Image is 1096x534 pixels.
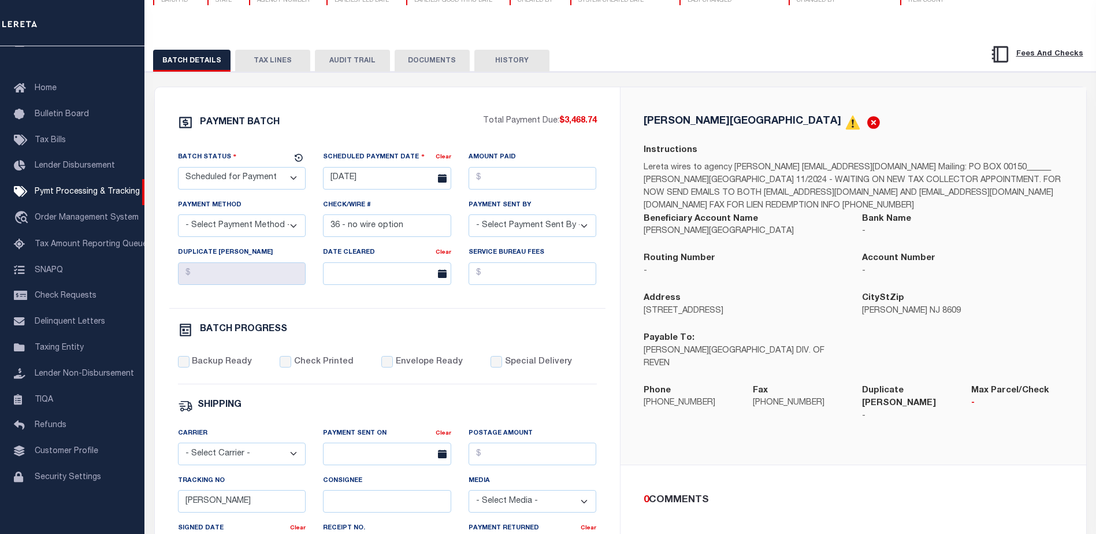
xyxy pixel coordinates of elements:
label: Amount Paid [469,153,516,162]
label: Check Printed [294,356,354,369]
input: $ [469,443,597,465]
span: Refunds [35,421,66,429]
input: $ [178,262,306,285]
p: [PERSON_NAME][GEOGRAPHIC_DATA] [644,225,845,238]
span: Customer Profile [35,447,98,455]
span: 0 [644,495,649,505]
span: Bulletin Board [35,110,89,118]
h6: BATCH PROGRESS [200,325,287,334]
input: $ [469,167,597,190]
label: Batch Status [178,151,237,162]
p: Lereta wires to agency [PERSON_NAME] [EMAIL_ADDRESS][DOMAIN_NAME] Mailing: PO BOX 00150______ [PE... [644,162,1063,213]
label: Max Parcel/Check [971,384,1049,398]
label: Address [644,292,681,305]
label: Tracking No [178,476,225,486]
span: $3,468.74 [559,117,597,125]
label: Date Cleared [323,248,375,258]
label: Payment Method [178,201,242,210]
label: Special Delivery [505,356,572,369]
p: - [862,410,954,423]
span: Lender Disbursement [35,162,115,170]
label: Envelope Ready [396,356,463,369]
button: Fees And Checks [986,42,1088,66]
i: travel_explore [14,211,32,226]
input: $ [469,262,597,285]
a: Clear [290,525,306,531]
button: DOCUMENTS [395,50,470,72]
button: HISTORY [474,50,549,72]
div: COMMENTS [644,493,1058,508]
label: Payment Returned [469,524,539,533]
p: - [862,225,1063,238]
a: Clear [436,431,451,436]
p: [PERSON_NAME][GEOGRAPHIC_DATA] DIV. OF REVEN [644,345,845,370]
p: - [644,265,845,278]
p: - [862,265,1063,278]
span: Lender Non-Disbursement [35,370,134,378]
span: Check Requests [35,292,96,300]
label: Account Number [862,252,935,265]
label: Instructions [644,144,697,157]
label: Receipt No. [323,524,365,533]
label: Scheduled Payment Date [323,151,425,162]
label: Duplicate [PERSON_NAME] [862,384,954,410]
span: Security Settings [35,473,101,481]
label: CityStZip [862,292,904,305]
span: Home [35,84,57,92]
p: [STREET_ADDRESS] [644,305,845,318]
h6: PAYMENT BATCH [200,118,280,127]
p: [PHONE_NUMBER] [753,397,845,410]
label: Beneficiary Account Name [644,213,758,226]
label: Routing Number [644,252,715,265]
p: [PHONE_NUMBER] [644,397,735,410]
p: Total Payment Due: [483,115,597,128]
span: Delinquent Letters [35,318,105,326]
label: Payable To: [644,332,694,345]
h6: SHIPPING [198,400,242,410]
span: Tax Amount Reporting Queue [35,240,147,249]
a: Clear [436,154,451,160]
label: Service Bureau Fees [469,248,544,258]
a: Clear [436,250,451,255]
button: TAX LINES [235,50,310,72]
label: Bank Name [862,213,911,226]
label: Postage Amount [469,429,533,439]
label: Payment Sent By [469,201,531,210]
h5: [PERSON_NAME][GEOGRAPHIC_DATA] [644,116,841,127]
label: Phone [644,384,671,398]
button: AUDIT TRAIL [315,50,390,72]
span: SNAPQ [35,266,63,274]
label: Duplicate [PERSON_NAME] [178,248,273,258]
span: Order Management System [35,214,139,222]
span: Taxing Entity [35,344,84,352]
label: Media [469,476,490,486]
p: [PERSON_NAME] NJ 8609 [862,305,1063,318]
label: Signed Date [178,524,224,533]
span: Tax Bills [35,136,66,144]
label: Consignee [323,476,362,486]
button: BATCH DETAILS [153,50,231,72]
span: Pymt Processing & Tracking [35,188,140,196]
label: Carrier [178,429,207,439]
label: Payment Sent On [323,429,387,439]
label: Check/Wire # [323,201,371,210]
p: - [971,397,1063,410]
label: Fax [753,384,768,398]
a: Clear [581,525,596,531]
label: Backup Ready [192,356,252,369]
span: TIQA [35,395,53,403]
